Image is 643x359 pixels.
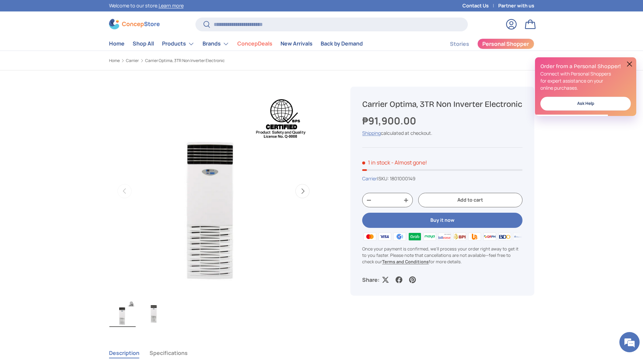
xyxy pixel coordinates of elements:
[377,231,392,241] img: visa
[109,19,160,29] img: ConcepStore
[497,231,512,241] img: bdo
[133,37,154,50] a: Shop All
[540,97,631,111] a: Ask Help
[237,37,272,50] a: ConcepDeals
[407,231,422,241] img: grabpay
[109,37,125,50] a: Home
[452,231,467,241] img: bpi
[362,231,377,241] img: master
[362,99,522,110] h1: Carrier Optima, 3TR Non Inverter Electronic
[362,129,522,137] div: calculated at checkout.
[109,37,363,51] nav: Primary
[418,193,522,207] button: Add to cart
[362,114,418,127] strong: ₱91,900.00
[434,37,534,51] nav: Secondary
[158,37,198,51] summary: Products
[198,37,233,51] summary: Brands
[109,300,136,327] img: Carrier Optima, 3TR Non Inverter Electronic
[159,2,184,9] a: Learn more
[3,184,129,208] textarea: Type your message and hit 'Enter'
[362,213,522,228] button: Buy it now
[422,231,437,241] img: maya
[109,59,120,63] a: Home
[392,231,407,241] img: gcash
[512,231,527,241] img: metrobank
[321,37,363,50] a: Back by Demand
[462,2,498,9] a: Contact Us
[482,231,497,241] img: qrph
[362,130,381,136] a: Shipping
[391,159,427,166] p: - Almost gone!
[35,38,113,47] div: Chat with us now
[140,300,167,327] img: carrier-optima-3tr-non-inverter-electronic-floor-standing-aircon-unit-full-view-concepstore
[362,175,377,182] a: Carrier
[540,63,631,70] h2: Order from a Personal Shopper!
[109,2,184,9] p: Welcome to our store.
[109,87,318,329] media-gallery: Gallery Viewer
[126,59,139,63] a: Carrier
[437,231,452,241] img: billease
[540,70,631,91] p: Connect with Personal Shoppers for expert assistance on your online purchases.
[39,85,93,153] span: We're online!
[145,59,225,63] a: Carrier Optima, 3TR Non Inverter Electronic
[382,259,429,265] a: Terms and Conditions
[378,175,389,182] span: SKU:
[362,276,379,284] p: Share:
[377,175,416,182] span: |
[477,38,534,49] a: Personal Shopper
[362,159,390,166] span: 1 in stock
[280,37,313,50] a: New Arrivals
[390,175,416,182] span: 1801000149
[450,37,469,51] a: Stories
[467,231,482,241] img: ubp
[498,2,534,9] a: Partner with us
[111,3,127,20] div: Minimize live chat window
[109,58,334,64] nav: Breadcrumbs
[482,41,529,47] span: Personal Shopper
[362,246,522,265] p: Once your payment is confirmed, we'll process your order right away to get it to you faster. Plea...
